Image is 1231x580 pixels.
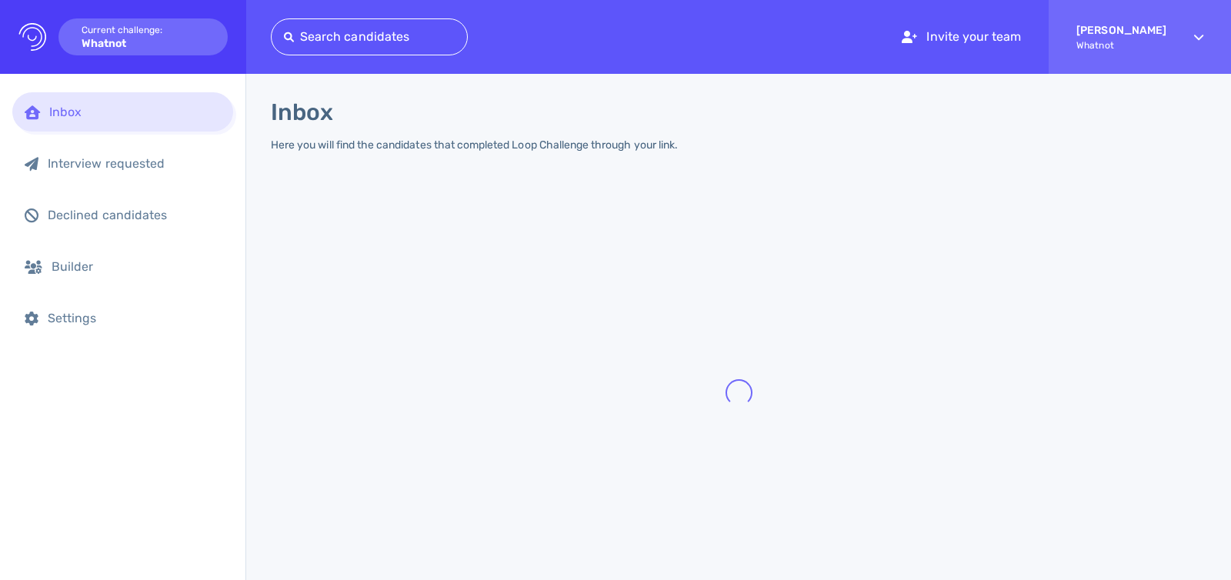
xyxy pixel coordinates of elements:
[52,259,221,274] div: Builder
[48,208,221,222] div: Declined candidates
[271,98,333,126] h1: Inbox
[48,156,221,171] div: Interview requested
[49,105,221,119] div: Inbox
[48,311,221,325] div: Settings
[1076,24,1166,37] strong: [PERSON_NAME]
[271,138,678,152] div: Here you will find the candidates that completed Loop Challenge through your link.
[1076,40,1166,51] span: Whatnot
